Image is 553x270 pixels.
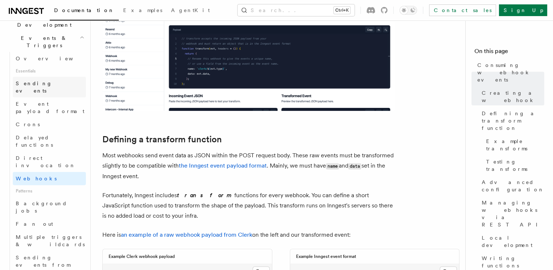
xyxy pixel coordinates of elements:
h4: On this page [474,47,544,59]
span: Defining a transform function [482,110,544,132]
span: Overview [16,56,91,61]
a: Managing webhooks via REST API [479,196,544,231]
span: Examples [123,7,162,13]
a: Webhooks [13,172,86,185]
a: Consuming webhook events [474,59,544,86]
span: Managing webhooks via REST API [482,199,544,228]
a: Documentation [50,2,119,20]
a: Defining a transform function [479,107,544,135]
span: Testing transforms [486,158,544,173]
span: Essentials [13,65,86,77]
a: Sending events [13,77,86,97]
p: Fortunately, Inngest includes functions for every webhook. You can define a short JavaScript func... [102,190,395,221]
span: Advanced configuration [482,179,544,193]
span: Creating a webhook [482,89,544,104]
a: Background jobs [13,197,86,217]
code: data [348,163,361,169]
span: Patterns [13,185,86,197]
span: Sending events [16,80,52,94]
code: name [326,163,339,169]
span: Consuming webhook events [477,61,544,83]
a: Multiple triggers & wildcards [13,230,86,251]
a: Event payload format [13,97,86,118]
a: Defining a transform function [102,134,222,145]
span: Delayed functions [16,135,53,148]
a: Advanced configuration [479,176,544,196]
span: Writing functions [482,255,544,269]
a: Contact sales [429,4,496,16]
h3: Example Inngest event format [296,254,356,259]
span: Direct invocation [16,155,76,168]
a: Delayed functions [13,131,86,151]
kbd: Ctrl+K [334,7,350,14]
button: Local Development [6,11,86,31]
span: Documentation [54,7,114,13]
span: Example transforms [486,138,544,152]
a: Overview [13,52,86,65]
span: Background jobs [16,200,67,214]
a: Direct invocation [13,151,86,172]
span: AgentKit [171,7,210,13]
button: Search...Ctrl+K [238,4,355,16]
span: Local Development [6,14,80,29]
a: Crons [13,118,86,131]
span: Fan out [16,221,53,227]
a: Testing transforms [483,155,544,176]
p: Here is on the left and our transformed event: [102,230,395,240]
a: Creating a webhook [479,86,544,107]
button: Events & Triggers [6,31,86,52]
a: Example transforms [483,135,544,155]
a: Fan out [13,217,86,230]
span: Webhooks [16,176,57,181]
a: Examples [119,2,167,20]
a: an example of a raw webhook payload from Clerk [121,231,252,238]
span: Events & Triggers [6,34,80,49]
span: Local development [482,234,544,249]
a: AgentKit [167,2,214,20]
em: transform [177,192,234,199]
p: Most webhooks send event data as JSON within the POST request body. These raw events must be tran... [102,150,395,181]
span: Multiple triggers & wildcards [16,234,85,247]
a: Sign Up [499,4,547,16]
span: Event payload format [16,101,84,114]
span: Crons [16,121,40,127]
button: Toggle dark mode [399,6,417,15]
a: Local development [479,231,544,252]
a: the Inngest event payload format [179,162,267,169]
h3: Example Clerk webhook payload [109,254,175,259]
